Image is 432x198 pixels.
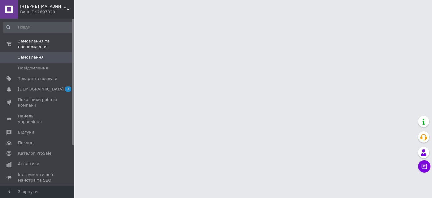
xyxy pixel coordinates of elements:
[18,86,64,92] span: [DEMOGRAPHIC_DATA]
[18,140,35,146] span: Покупці
[18,55,44,60] span: Замовлення
[18,97,57,108] span: Показники роботи компанії
[20,4,67,9] span: ІНТЕРНЕТ МАГАЗИН AnaSol-Style
[3,22,73,33] input: Пошук
[20,9,74,15] div: Ваш ID: 2697820
[18,113,57,125] span: Панель управління
[18,76,57,81] span: Товари та послуги
[18,130,34,135] span: Відгуки
[18,172,57,183] span: Інструменти веб-майстра та SEO
[18,151,51,156] span: Каталог ProSale
[65,86,71,92] span: 1
[418,160,430,173] button: Чат з покупцем
[18,161,39,167] span: Аналітика
[18,38,74,50] span: Замовлення та повідомлення
[18,65,48,71] span: Повідомлення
